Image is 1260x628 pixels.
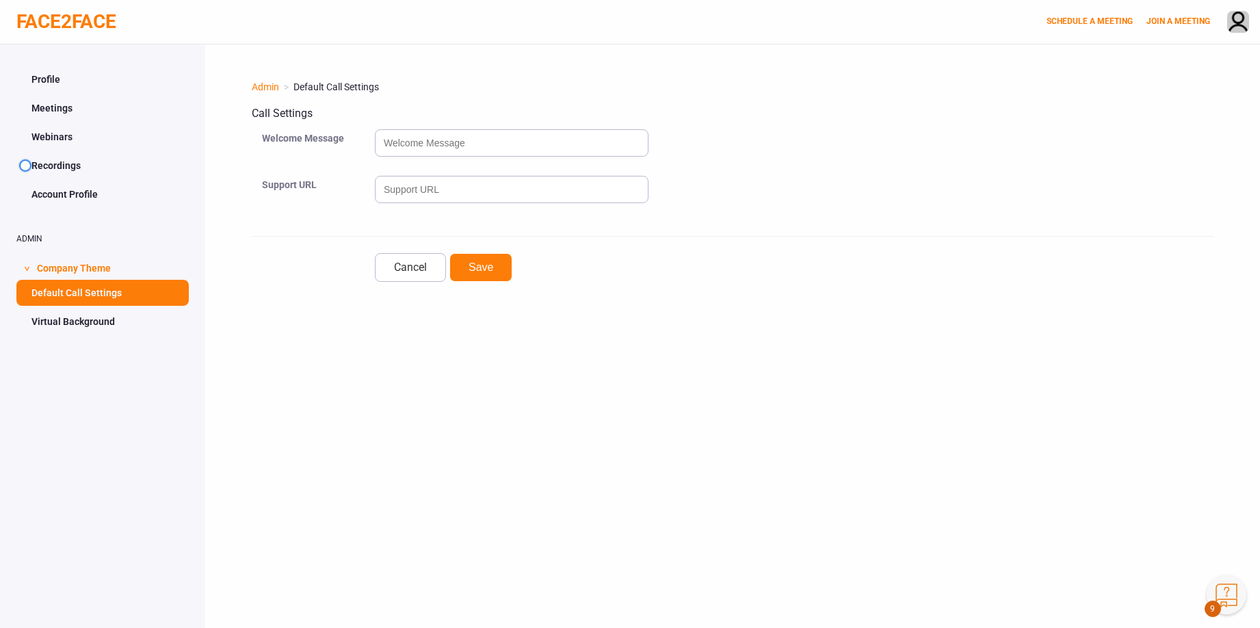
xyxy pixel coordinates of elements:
button: Save [449,253,512,282]
a: Meetings [16,95,189,121]
input: Welcome Message [375,129,648,157]
a: Profile [16,66,189,92]
span: > [279,81,293,92]
button: Knowledge Center Bot, also known as KC Bot is an onboarding assistant that allows you to see the ... [1207,575,1246,614]
span: Default Call Settings [293,81,379,92]
a: Webinars [16,124,189,150]
input: Support URL [375,176,648,203]
div: ∑aåāБδ ⷺ [5,18,200,31]
span: > [20,266,34,271]
span: Company Theme [37,254,111,280]
div: Welcome Message [252,127,375,173]
a: Recordings [16,153,189,179]
a: Virtual Background [16,309,189,335]
a: JOIN A MEETING [1146,16,1210,26]
a: Cancel [375,253,446,282]
span: 9 [1205,601,1221,617]
h3: Call Settings [252,107,1213,120]
a: Default Call Settings [16,280,189,306]
img: avatar.710606db.png [1228,12,1248,34]
a: Account Profile [16,181,189,207]
a: SCHEDULE A MEETING [1047,16,1133,26]
a: FACE2FACE [16,10,116,33]
div: ∑aåāБδ ⷺ [5,5,200,18]
div: Support URL [252,173,375,220]
a: Admin [252,81,279,92]
h2: ADMIN [16,235,189,244]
